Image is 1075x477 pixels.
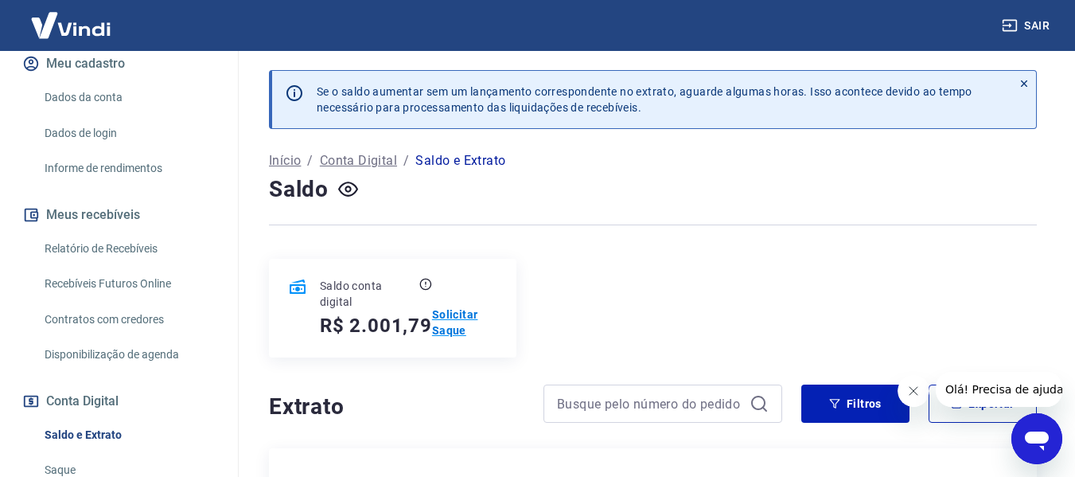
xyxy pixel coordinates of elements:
a: Conta Digital [320,151,397,170]
button: Conta Digital [19,384,219,419]
iframe: Fechar mensagem [898,375,929,407]
button: Sair [999,11,1056,41]
a: Saldo e Extrato [38,419,219,452]
p: / [403,151,409,170]
a: Dados de login [38,117,219,150]
button: Meu cadastro [19,46,219,81]
input: Busque pelo número do pedido [557,392,743,416]
h4: Saldo [269,174,329,205]
img: Vindi [19,1,123,49]
span: Olá! Precisa de ajuda? [10,11,134,24]
p: Se o saldo aumentar sem um lançamento correspondente no extrato, aguarde algumas horas. Isso acon... [317,84,972,115]
button: Meus recebíveis [19,197,219,233]
a: Contratos com credores [38,303,219,336]
a: Dados da conta [38,81,219,114]
a: Recebíveis Futuros Online [38,268,219,300]
p: Saldo conta digital [320,278,416,310]
iframe: Mensagem da empresa [936,372,1062,407]
a: Solicitar Saque [432,307,497,338]
a: Informe de rendimentos [38,152,219,185]
a: Relatório de Recebíveis [38,233,219,265]
h4: Extrato [269,391,524,423]
p: / [307,151,313,170]
h5: R$ 2.001,79 [320,313,432,338]
button: Filtros [801,385,909,423]
a: Disponibilização de agenda [38,338,219,371]
a: Início [269,151,301,170]
p: Saldo e Extrato [415,151,505,170]
iframe: Botão para abrir a janela de mensagens [1011,413,1062,464]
